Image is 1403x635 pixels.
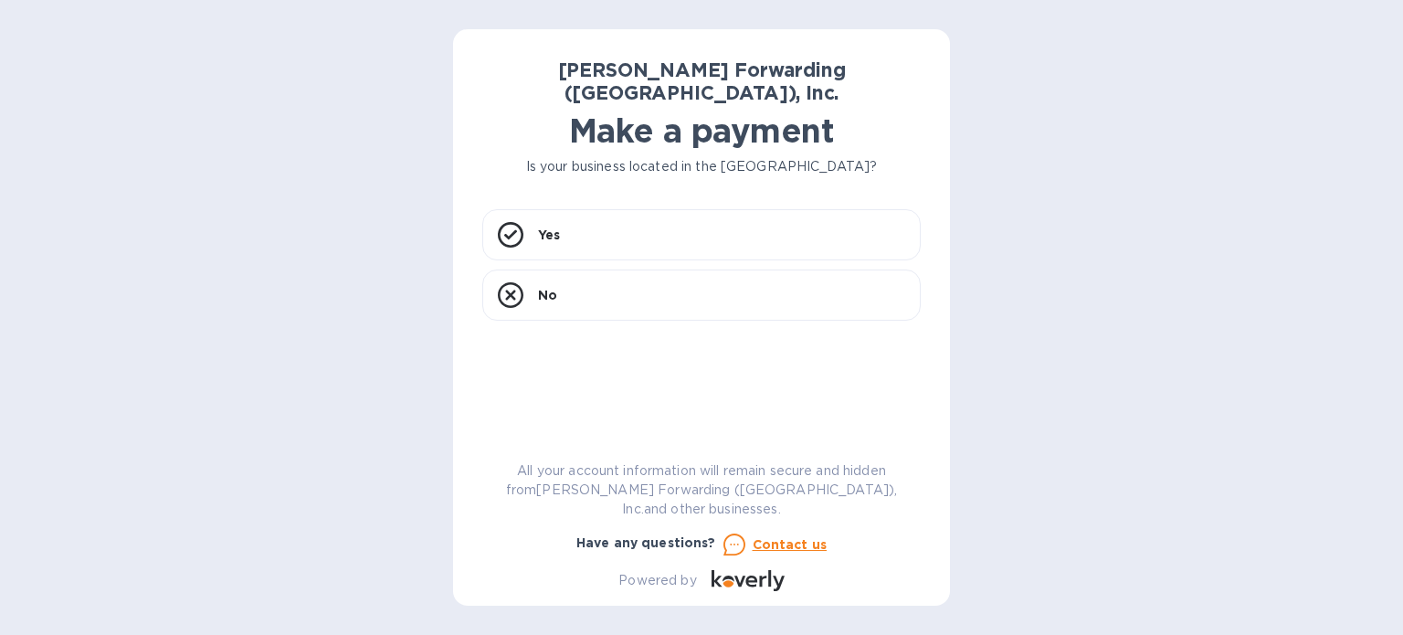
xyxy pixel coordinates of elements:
h1: Make a payment [482,111,921,150]
p: Is your business located in the [GEOGRAPHIC_DATA]? [482,157,921,176]
u: Contact us [753,537,828,552]
p: Yes [538,226,560,244]
b: [PERSON_NAME] Forwarding ([GEOGRAPHIC_DATA]), Inc. [558,58,846,104]
p: No [538,286,557,304]
p: All your account information will remain secure and hidden from [PERSON_NAME] Forwarding ([GEOGRA... [482,461,921,519]
p: Powered by [618,571,696,590]
b: Have any questions? [576,535,716,550]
